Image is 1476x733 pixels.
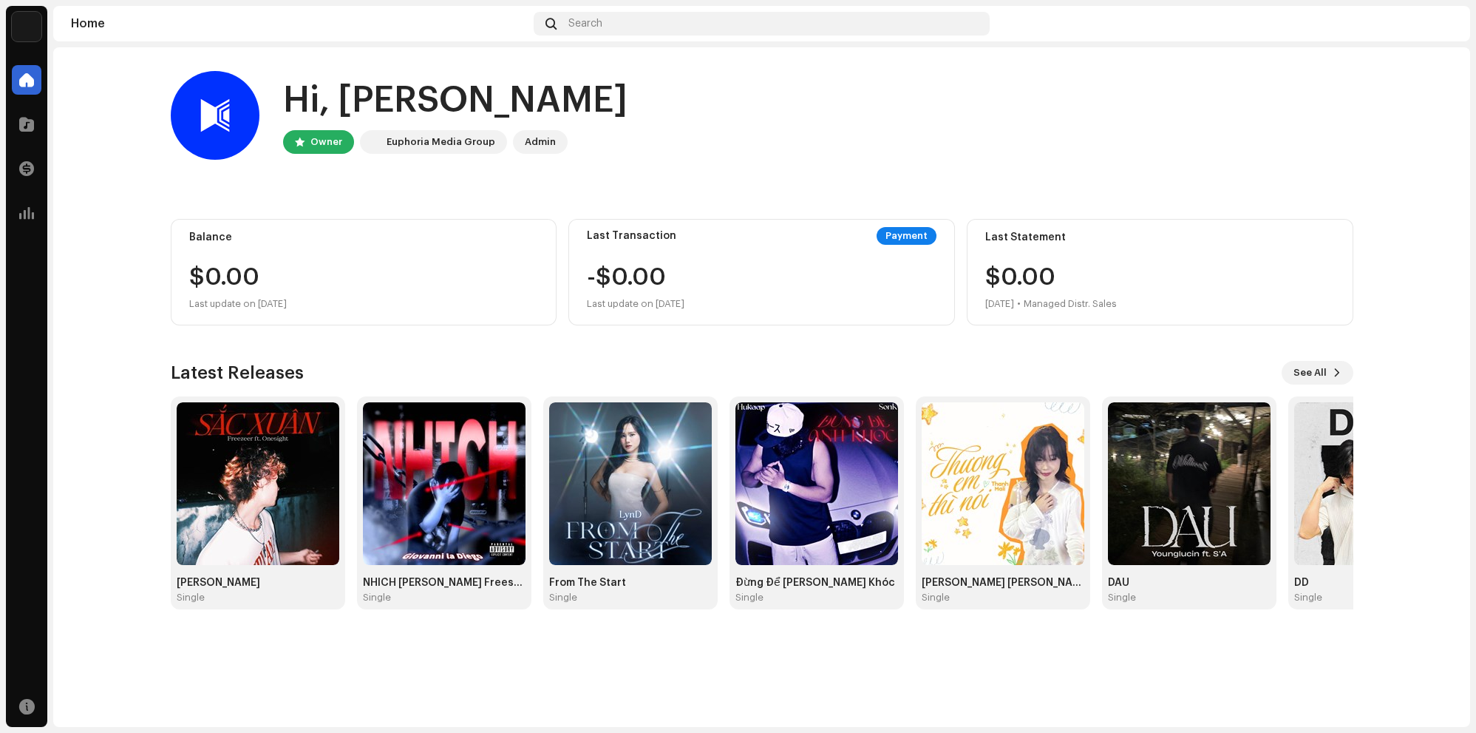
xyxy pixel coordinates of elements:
[967,219,1353,325] re-o-card-value: Last Statement
[1108,402,1271,565] img: ce9775f9-107c-45cd-b96c-f40816141831
[189,232,539,243] div: Balance
[922,577,1084,589] div: [PERSON_NAME] [PERSON_NAME] Nói
[12,12,41,41] img: de0d2825-999c-4937-b35a-9adca56ee094
[171,219,557,325] re-o-card-value: Balance
[985,295,1014,313] div: [DATE]
[525,133,556,151] div: Admin
[1293,358,1327,388] span: See All
[735,592,763,604] div: Single
[189,295,539,313] div: Last update on [DATE]
[177,592,205,604] div: Single
[1294,577,1457,589] div: DD
[877,227,936,245] div: Payment
[1108,577,1271,589] div: DAU
[549,402,712,565] img: d835365c-5e32-44d0-83ba-d4bae5eff999
[71,18,528,30] div: Home
[735,577,898,589] div: Đừng Để [PERSON_NAME] Khóc
[1017,295,1021,313] div: •
[387,133,495,151] div: Euphoria Media Group
[1429,12,1452,36] img: b6bd29e2-72e1-4683-aba9-aa4383998dae
[363,592,391,604] div: Single
[1294,592,1322,604] div: Single
[568,18,602,30] span: Search
[735,402,898,565] img: 91c75903-3cbf-4d8e-82f1-082f33fb87bf
[549,592,577,604] div: Single
[1108,592,1136,604] div: Single
[171,71,259,160] img: b6bd29e2-72e1-4683-aba9-aa4383998dae
[1294,402,1457,565] img: 8bf183ae-667e-46a5-b72b-d18b50f339e0
[363,402,526,565] img: ded525b8-e2a9-4ebb-b513-fc3adb1d0d1c
[922,402,1084,565] img: 2109e0b3-f901-4b21-9d32-80c5c01efc93
[363,133,381,151] img: de0d2825-999c-4937-b35a-9adca56ee094
[177,402,339,565] img: 01de2bb6-a273-4cab-8b85-9eb78bdf0561
[985,232,1335,243] div: Last Statement
[177,577,339,589] div: [PERSON_NAME]
[283,77,628,124] div: Hi, [PERSON_NAME]
[171,361,304,385] h3: Latest Releases
[310,133,342,151] div: Owner
[363,577,526,589] div: NHÍCH [PERSON_NAME] Freestyle
[549,577,712,589] div: From The Start
[1282,361,1353,385] button: See All
[922,592,950,604] div: Single
[1024,295,1117,313] div: Managed Distr. Sales
[587,295,684,313] div: Last update on [DATE]
[587,230,676,242] div: Last Transaction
